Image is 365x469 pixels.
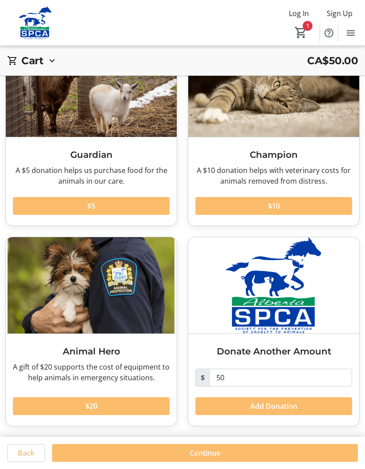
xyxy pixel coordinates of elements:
[13,345,170,358] h3: Animal Hero
[282,6,316,21] button: Log In
[7,444,45,462] button: Back
[87,201,95,211] span: $5
[307,53,358,68] span: CA$50.00
[195,148,352,161] h3: Champion
[6,41,177,137] img: Guardian
[195,165,352,186] div: A $10 donation helps with veterinary costs for animals removed from distress.
[13,165,170,186] div: A $5 donation helps us purchase food for the animals in our care.
[289,8,309,19] span: Log In
[195,345,352,358] h3: Donate Another Amount
[342,24,360,42] button: Menu
[320,24,338,42] button: Help
[195,369,210,387] span: $
[250,401,297,411] span: Add Donation
[320,6,360,21] button: Sign Up
[5,6,65,40] img: Alberta SPCA's Logo
[13,148,170,161] h3: Guardian
[293,25,309,41] button: Cart
[13,362,170,383] div: A gift of $20 supports the cost of equipment to help animals in emergency situations.
[327,8,353,19] span: Sign Up
[52,444,358,462] button: Continue
[188,41,359,137] img: Champion
[195,197,352,215] button: $10
[18,448,34,458] span: Back
[6,237,177,333] img: Animal Hero
[209,369,352,387] input: Donation Amount
[13,397,170,415] button: $20
[13,197,170,215] button: $5
[85,401,97,411] span: $20
[190,448,220,458] span: Continue
[195,397,352,415] button: Add Donation
[268,201,280,211] span: $10
[21,53,43,68] h2: Cart
[188,237,359,333] img: Donate Another Amount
